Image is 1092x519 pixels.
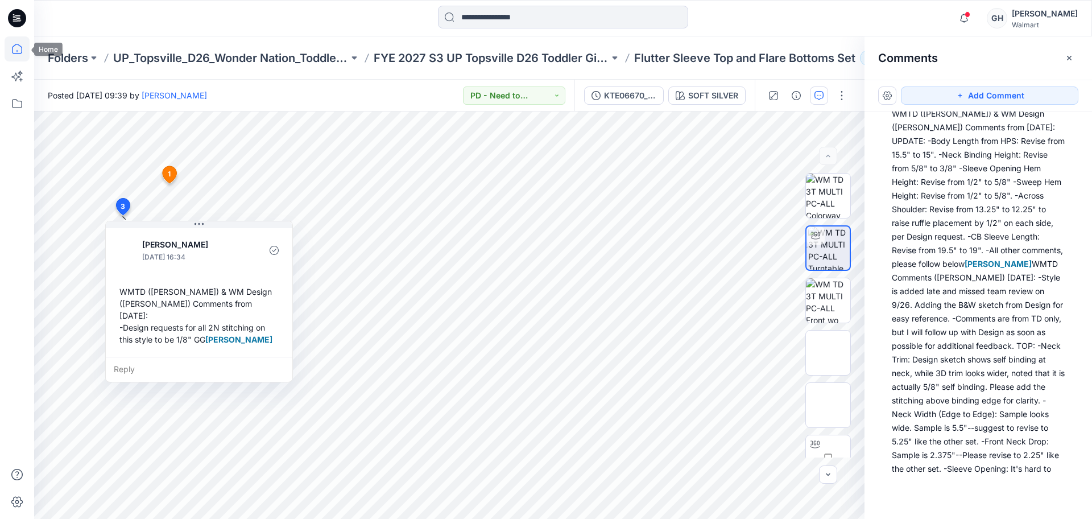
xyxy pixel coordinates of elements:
button: Add Comment [901,86,1078,105]
div: GH [987,8,1007,28]
div: Reply [106,357,292,382]
button: SOFT SILVER [668,86,746,105]
p: Flutter Sleeve Top and Flare Bottoms Set [634,50,855,66]
span: 3 [121,201,125,212]
button: 31 [860,50,896,66]
span: Posted [DATE] 09:39 by [48,89,207,101]
img: WM TD 3T MULTI PC-ALL Front wo Avatar [806,278,850,323]
button: Details [787,86,805,105]
div: WMTD ([PERSON_NAME]) & WM Design ([PERSON_NAME]) Comments from [DATE]: -Design requests for all 2... [115,281,283,350]
img: Kristin Veit [115,239,138,262]
img: WM TD 3T MULTI PC-ALL Colorway wo Avatar [806,174,850,218]
p: [PERSON_NAME] [142,238,235,252]
span: 1 [168,169,171,179]
button: KTE06670_ADM_Flutter Sleeve Top and Flare Bottoms Set [584,86,664,105]
a: UP_Topsville_D26_Wonder Nation_Toddler Girl [113,50,349,66]
span: [PERSON_NAME] [965,259,1032,269]
div: SOFT SILVER [688,89,738,102]
a: FYE 2027 S3 UP Topsville D26 Toddler Girl Wonder Nation [374,50,609,66]
h2: Comments [878,51,938,65]
img: WM TD 3T MULTI PC-ALL Turntable with Avatar [808,226,850,270]
div: KTE06670_ADM_Flutter Sleeve Top and Flare Bottoms Set [604,89,656,102]
span: [PERSON_NAME] [205,335,272,344]
div: Walmart [1012,20,1078,29]
a: [PERSON_NAME] [142,90,207,100]
a: Folders [48,50,88,66]
p: [DATE] 16:34 [142,252,235,263]
div: [PERSON_NAME] [1012,7,1078,20]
